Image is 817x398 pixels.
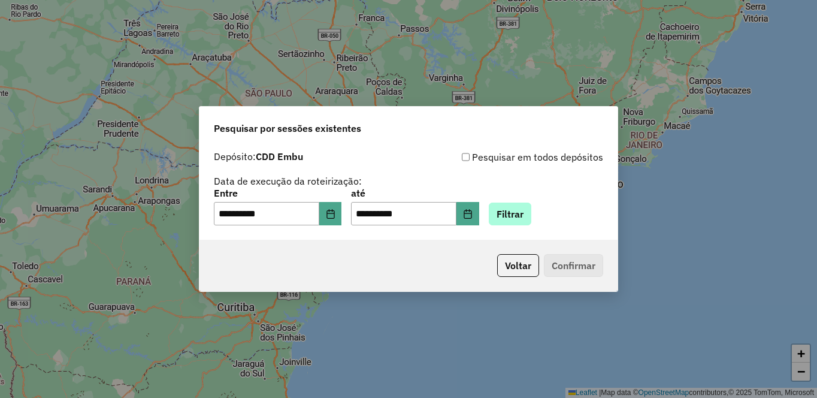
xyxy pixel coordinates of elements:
[497,254,539,277] button: Voltar
[319,202,342,226] button: Choose Date
[456,202,479,226] button: Choose Date
[351,186,479,200] label: até
[489,203,531,225] button: Filtrar
[256,150,303,162] strong: CDD Embu
[214,149,303,164] label: Depósito:
[214,186,341,200] label: Entre
[408,150,603,164] div: Pesquisar em todos depósitos
[214,174,362,188] label: Data de execução da roteirização:
[214,121,361,135] span: Pesquisar por sessões existentes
